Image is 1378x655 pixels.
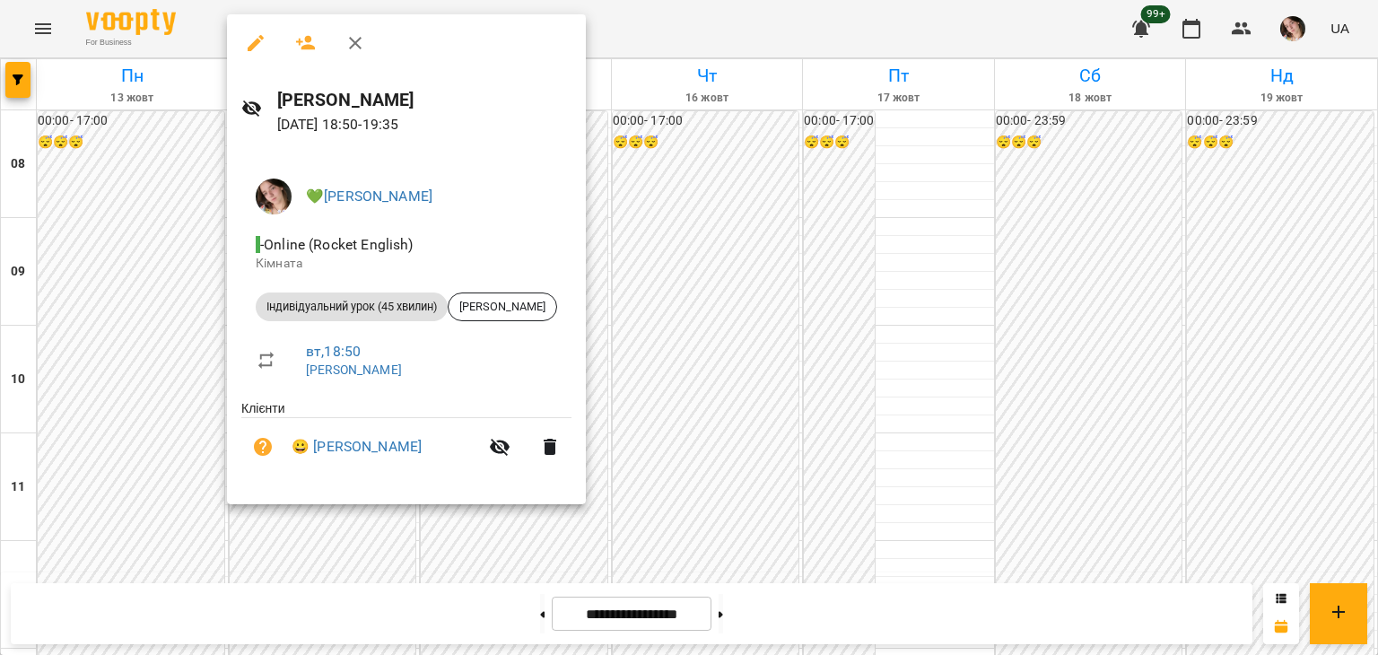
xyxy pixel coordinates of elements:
[449,299,556,315] span: [PERSON_NAME]
[256,179,292,214] img: 9ac0326d5e285a2fd7627c501726c539.jpeg
[448,293,557,321] div: [PERSON_NAME]
[256,236,417,253] span: - Online (Rocket English)
[306,343,361,360] a: вт , 18:50
[277,86,571,114] h6: [PERSON_NAME]
[241,399,571,483] ul: Клієнти
[256,299,448,315] span: Індивідуальний урок (45 хвилин)
[306,188,432,205] a: 💚[PERSON_NAME]
[241,425,284,468] button: Візит ще не сплачено. Додати оплату?
[277,114,571,135] p: [DATE] 18:50 - 19:35
[256,255,557,273] p: Кімната
[306,362,402,377] a: [PERSON_NAME]
[292,436,422,458] a: 😀 [PERSON_NAME]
